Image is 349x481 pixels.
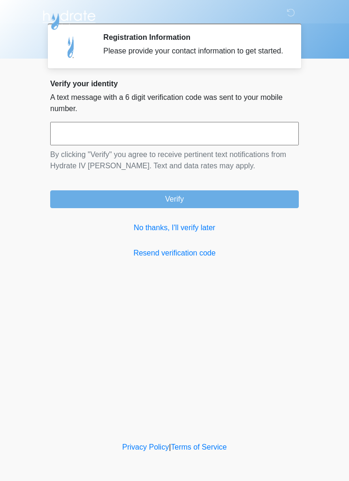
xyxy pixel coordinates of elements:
h2: Verify your identity [50,79,299,88]
a: No thanks, I'll verify later [50,222,299,233]
p: By clicking "Verify" you agree to receive pertinent text notifications from Hydrate IV [PERSON_NA... [50,149,299,172]
button: Verify [50,190,299,208]
div: Please provide your contact information to get started. [103,45,285,57]
a: Resend verification code [50,248,299,259]
img: Agent Avatar [57,33,85,61]
p: A text message with a 6 digit verification code was sent to your mobile number. [50,92,299,114]
img: Hydrate IV Bar - Chandler Logo [41,7,97,30]
a: Privacy Policy [122,443,169,451]
a: | [169,443,171,451]
a: Terms of Service [171,443,227,451]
